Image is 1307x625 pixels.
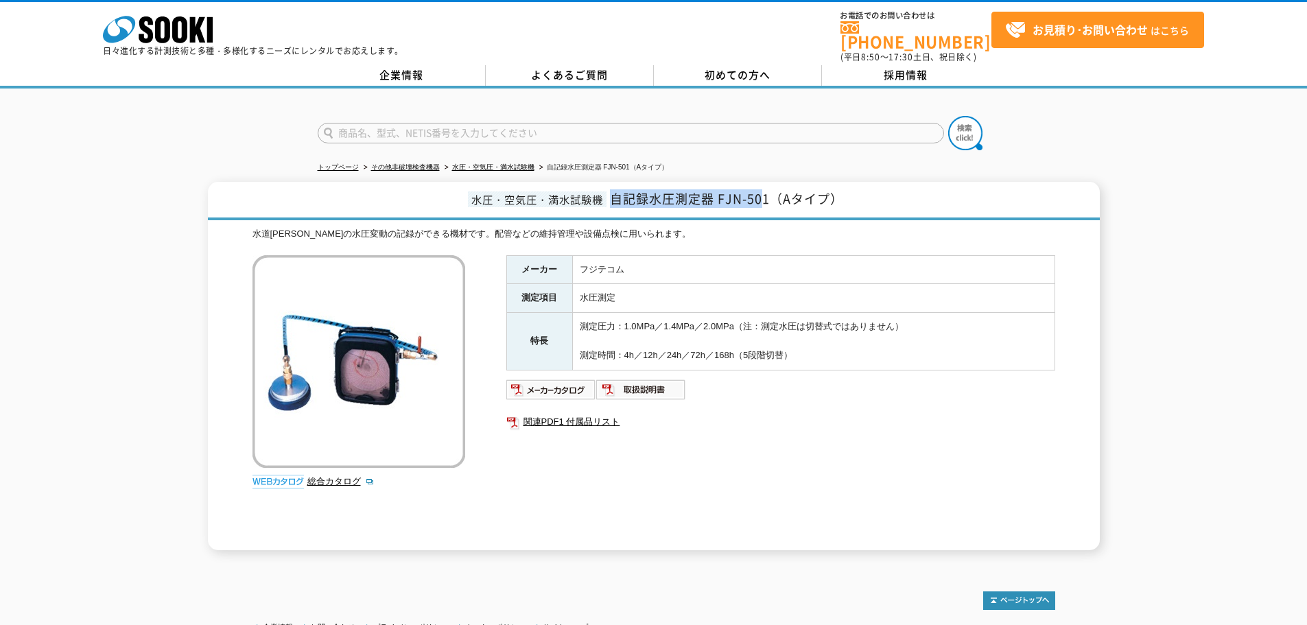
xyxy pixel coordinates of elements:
[840,21,991,49] a: [PHONE_NUMBER]
[888,51,913,63] span: 17:30
[1005,20,1189,40] span: はこちら
[318,123,944,143] input: 商品名、型式、NETIS番号を入力してください
[103,47,403,55] p: 日々進化する計測技術と多種・多様化するニーズにレンタルでお応えします。
[252,227,1055,241] div: 水道[PERSON_NAME]の水圧変動の記録ができる機材です。配管などの維持管理や設備点検に用いられます。
[252,475,304,488] img: webカタログ
[861,51,880,63] span: 8:50
[948,116,982,150] img: btn_search.png
[468,191,607,207] span: 水圧・空気圧・満水試験機
[840,51,976,63] span: (平日 ～ 土日、祝日除く)
[506,284,572,313] th: 測定項目
[596,379,686,401] img: 取扱説明書
[452,163,534,171] a: 水圧・空気圧・満水試験機
[705,67,770,82] span: 初めての方へ
[252,255,465,468] img: 自記録水圧測定器 FJN-501（Aタイプ）
[1033,21,1148,38] strong: お見積り･お問い合わせ
[596,388,686,398] a: 取扱説明書
[610,189,843,208] span: 自記録水圧測定器 FJN-501（Aタイプ）
[654,65,822,86] a: 初めての方へ
[537,161,669,175] li: 自記録水圧測定器 FJN-501（Aタイプ）
[307,476,375,486] a: 総合カタログ
[371,163,440,171] a: その他非破壊検査機器
[506,413,1055,431] a: 関連PDF1 付属品リスト
[572,284,1055,313] td: 水圧測定
[506,388,596,398] a: メーカーカタログ
[486,65,654,86] a: よくあるご質問
[572,313,1055,370] td: 測定圧力：1.0MPa／1.4MPa／2.0MPa（注：測定水圧は切替式ではありません） 測定時間：4h／12h／24h／72h／168h（5段階切替）
[506,313,572,370] th: 特長
[991,12,1204,48] a: お見積り･お問い合わせはこちら
[822,65,990,86] a: 採用情報
[983,591,1055,610] img: トップページへ
[318,65,486,86] a: 企業情報
[506,379,596,401] img: メーカーカタログ
[840,12,991,20] span: お電話でのお問い合わせは
[318,163,359,171] a: トップページ
[572,255,1055,284] td: フジテコム
[506,255,572,284] th: メーカー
